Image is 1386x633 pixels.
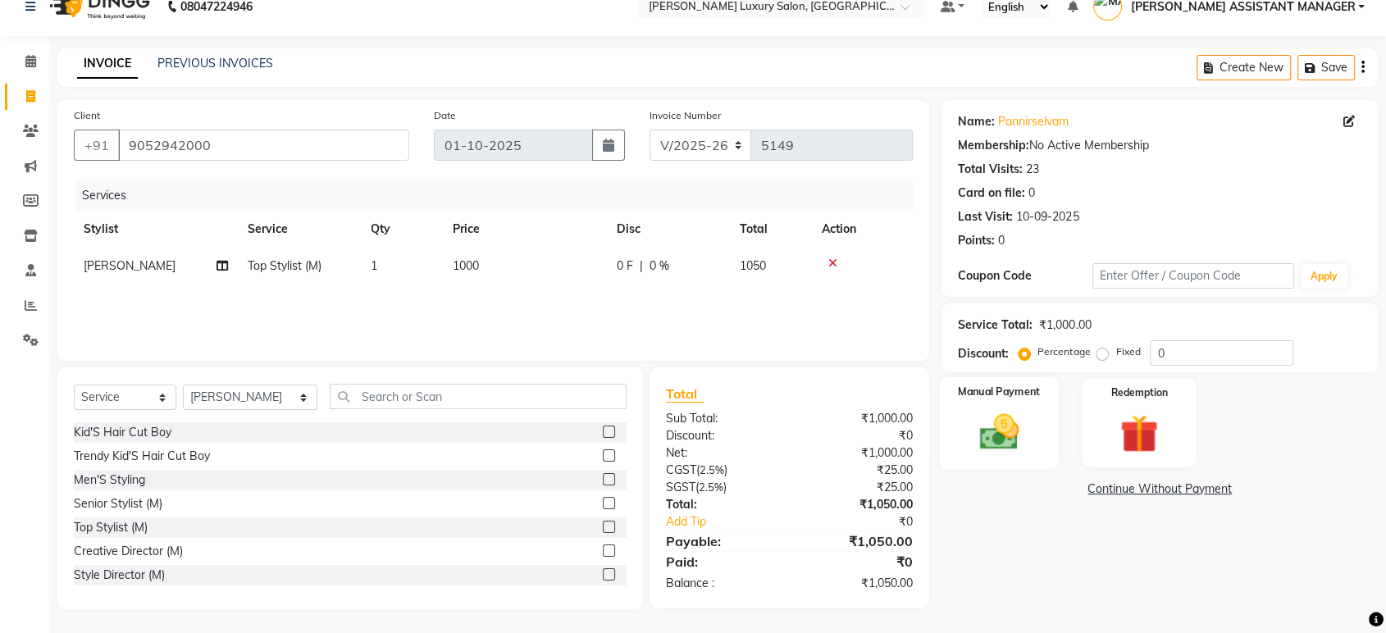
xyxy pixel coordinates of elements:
div: Points: [958,232,995,249]
div: Name: [958,113,995,130]
a: Pannirselvam [998,113,1069,130]
a: PREVIOUS INVOICES [157,56,273,71]
input: Search or Scan [330,384,627,409]
span: Top Stylist (M) [248,258,321,273]
div: Kid'S Hair Cut Boy [74,424,171,441]
th: Service [238,211,361,248]
input: Search by Name/Mobile/Email/Code [118,130,409,161]
div: Top Stylist (M) [74,519,148,536]
button: Create New [1197,55,1291,80]
span: Total [666,385,704,403]
div: ₹1,000.00 [1039,316,1091,334]
div: ( ) [654,479,790,496]
input: Enter Offer / Coupon Code [1092,263,1294,289]
label: Redemption [1110,385,1167,400]
th: Total [730,211,812,248]
div: ₹25.00 [790,462,926,479]
div: Net: [654,444,790,462]
span: 1000 [453,258,479,273]
div: ( ) [654,462,790,479]
div: Service Total: [958,316,1033,334]
div: ₹0 [812,513,925,531]
div: Paid: [654,552,790,572]
div: Creative Director (M) [74,543,183,560]
button: Apply [1301,264,1347,289]
div: ₹0 [790,552,926,572]
div: No Active Membership [958,137,1361,154]
div: Style Director (M) [74,567,165,584]
label: Client [74,108,100,123]
a: Add Tip [654,513,812,531]
div: Sub Total: [654,410,790,427]
span: 1 [371,258,377,273]
img: _cash.svg [967,409,1031,455]
div: 0 [998,232,1005,249]
div: Payable: [654,531,790,551]
a: Continue Without Payment [945,480,1375,498]
label: Invoice Number [650,108,721,123]
th: Qty [361,211,443,248]
div: Membership: [958,137,1029,154]
div: 0 [1028,184,1035,202]
div: Coupon Code [958,267,1092,285]
div: ₹1,000.00 [790,444,926,462]
div: 10-09-2025 [1016,208,1078,225]
span: 0 % [650,257,669,275]
label: Manual Payment [959,384,1041,399]
div: Trendy Kid'S Hair Cut Boy [74,448,210,465]
div: Discount: [958,345,1009,362]
div: ₹25.00 [790,479,926,496]
span: [PERSON_NAME] [84,258,176,273]
a: INVOICE [77,49,138,79]
div: Senior Stylist (M) [74,495,162,512]
span: 2.5% [699,480,723,494]
div: 23 [1026,161,1039,178]
div: ₹1,050.00 [790,531,926,551]
img: _gift.svg [1108,410,1169,458]
span: | [640,257,643,275]
th: Disc [607,211,730,248]
th: Action [812,211,913,248]
button: +91 [74,130,120,161]
div: Men'S Styling [74,471,145,489]
label: Fixed [1115,344,1140,359]
span: 2.5% [700,463,724,476]
th: Price [443,211,607,248]
div: Total Visits: [958,161,1023,178]
label: Percentage [1037,344,1090,359]
span: SGST [666,480,695,494]
div: ₹1,050.00 [790,496,926,513]
div: ₹1,000.00 [790,410,926,427]
th: Stylist [74,211,238,248]
button: Save [1297,55,1355,80]
span: 1050 [740,258,766,273]
div: Total: [654,496,790,513]
div: ₹1,050.00 [790,575,926,592]
div: Balance : [654,575,790,592]
span: CGST [666,462,696,477]
div: Services [75,180,925,211]
div: Card on file: [958,184,1025,202]
div: Last Visit: [958,208,1013,225]
span: 0 F [617,257,633,275]
div: ₹0 [790,427,926,444]
div: Discount: [654,427,790,444]
label: Date [434,108,456,123]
